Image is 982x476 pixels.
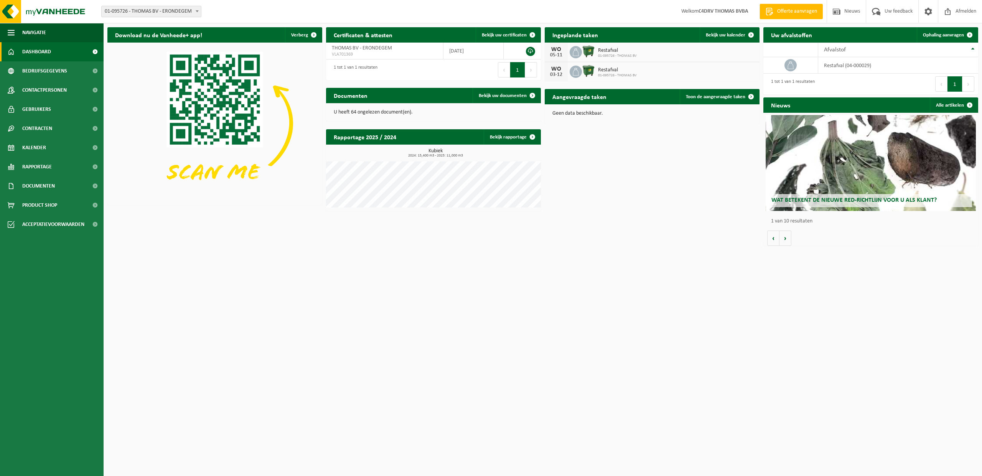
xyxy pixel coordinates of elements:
a: Alle artikelen [930,97,977,113]
span: Bekijk uw kalender [706,33,745,38]
span: 01-095726 - THOMAS BV [598,54,637,58]
a: Wat betekent de nieuwe RED-richtlijn voor u als klant? [766,115,976,211]
a: Bekijk uw documenten [473,88,540,103]
span: Afvalstof [824,47,846,53]
span: VLA701369 [332,51,437,58]
h2: Certificaten & attesten [326,27,400,42]
span: Verberg [291,33,308,38]
p: U heeft 64 ongelezen document(en). [334,110,533,115]
span: 2024: 15,400 m3 - 2025: 11,000 m3 [330,154,541,158]
div: 03-12 [549,72,564,77]
button: Verberg [285,27,321,43]
h2: Nieuws [763,97,798,112]
span: Rapportage [22,157,52,176]
div: WO [549,46,564,53]
span: Dashboard [22,42,51,61]
span: Documenten [22,176,55,196]
a: Offerte aanvragen [760,4,823,19]
button: Vorige [767,231,779,246]
button: Next [525,62,537,77]
h3: Kubiek [330,148,541,158]
span: Contactpersonen [22,81,67,100]
span: Bekijk uw certificaten [482,33,527,38]
p: Geen data beschikbaar. [552,111,752,116]
span: Bedrijfsgegevens [22,61,67,81]
a: Toon de aangevraagde taken [680,89,759,104]
button: 1 [947,76,962,92]
span: Restafval [598,48,637,54]
button: Previous [935,76,947,92]
a: Bekijk uw kalender [700,27,759,43]
span: Kalender [22,138,46,157]
button: Volgende [779,231,791,246]
span: Gebruikers [22,100,51,119]
td: [DATE] [443,43,504,59]
div: 05-11 [549,53,564,58]
button: 1 [510,62,525,77]
span: 01-095726 - THOMAS BV - ERONDEGEM [101,6,201,17]
span: Contracten [22,119,52,138]
h2: Uw afvalstoffen [763,27,820,42]
span: Offerte aanvragen [775,8,819,15]
span: Ophaling aanvragen [923,33,964,38]
span: Toon de aangevraagde taken [686,94,745,99]
h2: Download nu de Vanheede+ app! [107,27,210,42]
a: Ophaling aanvragen [917,27,977,43]
span: 01-095726 - THOMAS BV - ERONDEGEM [102,6,201,17]
a: Bekijk uw certificaten [476,27,540,43]
button: Previous [498,62,510,77]
img: WB-1100-HPE-GN-01 [582,64,595,77]
a: Bekijk rapportage [484,129,540,145]
h2: Aangevraagde taken [545,89,614,104]
button: Next [962,76,974,92]
img: WB-1100-HPE-GN-01 [582,45,595,58]
div: 1 tot 1 van 1 resultaten [767,76,815,92]
span: Product Shop [22,196,57,215]
span: THOMAS BV - ERONDEGEM [332,45,392,51]
span: Wat betekent de nieuwe RED-richtlijn voor u als klant? [771,197,937,203]
span: Bekijk uw documenten [479,93,527,98]
span: Restafval [598,67,637,73]
td: restafval (04-000029) [818,57,978,74]
span: Navigatie [22,23,46,42]
span: 01-095726 - THOMAS BV [598,73,637,78]
strong: C4DRV THOMAS BVBA [699,8,748,14]
span: Acceptatievoorwaarden [22,215,84,234]
h2: Documenten [326,88,375,103]
h2: Ingeplande taken [545,27,606,42]
img: Download de VHEPlus App [107,43,322,204]
div: WO [549,66,564,72]
p: 1 van 10 resultaten [771,219,974,224]
div: 1 tot 1 van 1 resultaten [330,61,377,78]
h2: Rapportage 2025 / 2024 [326,129,404,144]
